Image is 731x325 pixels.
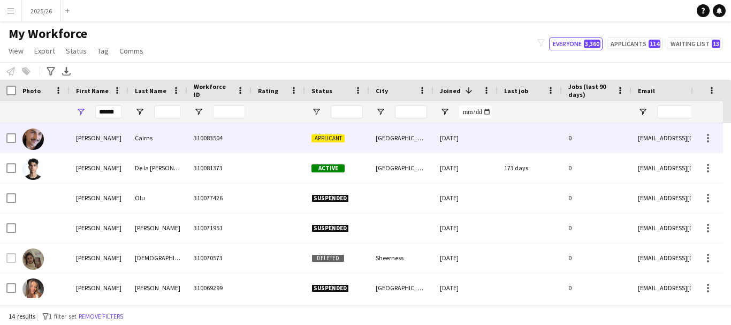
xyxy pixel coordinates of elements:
div: [DATE] [433,273,498,303]
a: Tag [93,44,113,58]
div: [GEOGRAPHIC_DATA] [369,153,433,183]
div: 310083504 [187,123,252,153]
span: Export [34,46,55,56]
div: 0 [562,213,631,243]
div: [PERSON_NAME] [128,273,187,303]
div: Cairns [128,123,187,153]
button: Remove filters [77,311,125,322]
div: [DATE] [433,243,498,273]
span: First Name [76,87,109,95]
div: 310071951 [187,213,252,243]
div: 310070573 [187,243,252,273]
input: Status Filter Input [331,105,363,118]
span: Status [311,87,332,95]
div: [DATE] [433,153,498,183]
a: View [4,44,28,58]
div: 0 [562,243,631,273]
span: 1 filter set [49,312,77,320]
div: [PERSON_NAME] [70,243,128,273]
div: [PERSON_NAME] [70,123,128,153]
span: 3,360 [584,40,600,48]
button: Open Filter Menu [638,107,648,117]
span: Deleted [311,254,345,262]
span: Jobs (last 90 days) [568,82,612,99]
div: 310081373 [187,153,252,183]
div: 173 days [498,153,562,183]
input: First Name Filter Input [95,105,122,118]
div: 0 [562,153,631,183]
a: Status [62,44,91,58]
button: Applicants114 [607,37,663,50]
span: Joined [440,87,461,95]
div: 0 [562,123,631,153]
span: Tag [97,46,109,56]
span: Email [638,87,655,95]
input: City Filter Input [395,105,427,118]
div: [PERSON_NAME] [70,213,128,243]
button: Everyone3,360 [549,37,603,50]
span: Rating [258,87,278,95]
button: Open Filter Menu [135,107,144,117]
button: Open Filter Menu [311,107,321,117]
img: Adriana Jesuthasan [22,248,44,270]
button: Open Filter Menu [194,107,203,117]
span: Applicant [311,134,345,142]
img: Adriana Capaldi [22,278,44,300]
div: 310069299 [187,273,252,303]
div: 0 [562,273,631,303]
div: [PERSON_NAME] [70,183,128,213]
span: Suspended [311,284,349,292]
span: Photo [22,87,41,95]
span: Status [66,46,87,56]
div: [DATE] [433,123,498,153]
span: Last job [504,87,528,95]
input: Last Name Filter Input [154,105,181,118]
span: 114 [649,40,660,48]
span: Last Name [135,87,166,95]
span: City [376,87,388,95]
input: Workforce ID Filter Input [213,105,245,118]
div: 0 [562,183,631,213]
button: Waiting list13 [667,37,722,50]
div: [PERSON_NAME] [70,273,128,303]
a: Comms [115,44,148,58]
button: Open Filter Menu [376,107,385,117]
input: Joined Filter Input [459,105,491,118]
span: My Workforce [9,26,87,42]
div: [DATE] [433,183,498,213]
button: 2025/26 [22,1,61,21]
a: Export [30,44,59,58]
app-action-btn: Advanced filters [44,65,57,78]
span: Workforce ID [194,82,232,99]
span: 13 [712,40,720,48]
button: Open Filter Menu [76,107,86,117]
div: [GEOGRAPHIC_DATA] [369,123,433,153]
div: [PERSON_NAME] [70,153,128,183]
div: [DATE] [433,213,498,243]
div: [GEOGRAPHIC_DATA] [369,273,433,303]
img: Adrian De la Rosa Sanchez [22,158,44,180]
img: Adrian Cairns [22,129,44,150]
div: De la [PERSON_NAME] [128,153,187,183]
div: Sheerness [369,243,433,273]
div: 310077426 [187,183,252,213]
span: Active [311,164,345,172]
input: Row Selection is disabled for this row (unchecked) [6,253,16,263]
app-action-btn: Export XLSX [60,65,73,78]
button: Open Filter Menu [440,107,450,117]
div: Olu [128,183,187,213]
span: Suspended [311,224,349,232]
span: View [9,46,24,56]
span: Suspended [311,194,349,202]
div: [PERSON_NAME] [128,213,187,243]
span: Comms [119,46,143,56]
div: [DEMOGRAPHIC_DATA] [128,243,187,273]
